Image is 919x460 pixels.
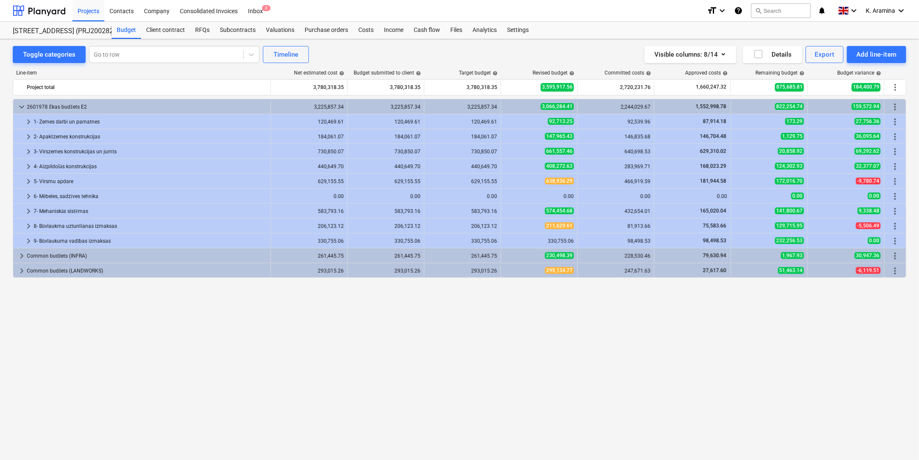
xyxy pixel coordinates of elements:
div: 3,780,318.35 [274,80,344,94]
div: Line-item [13,70,271,76]
button: Export [806,46,844,63]
div: 3,780,318.35 [351,80,421,94]
span: 299,134.77 [545,267,574,274]
span: 0.00 [868,237,881,244]
button: Add line-item [847,46,906,63]
div: 466,919.59 [581,178,651,184]
span: More actions [890,266,900,276]
div: 8- Būvlaukma uzturēšanas izmaksas [34,219,267,233]
span: 1,552,998.78 [695,103,727,109]
span: 1,129.75 [781,133,804,140]
div: 3,225,857.34 [274,104,344,110]
div: 4- Aizpildošās konstrukcijas [34,160,267,173]
span: help [798,71,804,76]
div: 2- Apakšzemes konstrukcijas [34,130,267,144]
div: 583,793.16 [428,208,497,214]
div: 1- Zemes darbi un pamatnes [34,115,267,129]
div: 184,061.07 [428,134,497,140]
div: 440,649.70 [351,164,421,170]
div: 330,755.06 [428,238,497,244]
span: 79,630.94 [702,253,727,259]
div: 3,225,857.34 [428,104,497,110]
div: 283,969.71 [581,164,651,170]
div: Valuations [261,22,300,39]
span: keyboard_arrow_down [17,102,27,112]
a: Settings [502,22,534,39]
div: 730,850.07 [428,149,497,155]
div: Budget variance [837,70,881,76]
div: Net estimated cost [294,70,344,76]
span: 146,704.48 [699,133,727,139]
span: 141,800.67 [775,207,804,214]
div: Common budžets (INFRA) [27,249,267,263]
span: More actions [890,251,900,261]
div: 440,649.70 [428,164,497,170]
div: 206,123.12 [428,223,497,229]
span: keyboard_arrow_right [23,221,34,231]
span: More actions [890,102,900,112]
div: 9- Būvlaukuma vadības izmaksas [34,234,267,248]
div: Analytics [467,22,502,39]
div: 2601978 Ēkas budžets E2 [27,100,267,114]
span: 69,292.62 [855,148,881,155]
span: 574,454.68 [545,207,574,214]
span: 3,595,917.56 [541,83,574,91]
span: More actions [890,191,900,201]
div: 184,061.07 [274,134,344,140]
span: 75,583.66 [702,223,727,229]
a: Cash flow [409,22,445,39]
div: 2,244,029.67 [581,104,651,110]
span: help [337,71,344,76]
div: Timeline [274,49,298,60]
span: keyboard_arrow_right [23,132,34,142]
div: 2,720,231.76 [581,80,651,94]
span: 92,713.25 [548,118,574,125]
div: Subcontracts [215,22,261,39]
a: Income [379,22,409,39]
button: Toggle categories [13,46,86,63]
div: Target budget [459,70,498,76]
div: 3- Virszemes konstrukcijas un jumts [34,145,267,158]
div: 293,015.26 [274,268,344,274]
div: 120,469.61 [351,119,421,125]
div: Approved costs [685,70,728,76]
div: 330,755.06 [351,238,421,244]
div: 98,498.53 [581,238,651,244]
div: 0.00 [274,193,344,199]
div: 228,530.46 [581,253,651,259]
a: RFQs [190,22,215,39]
span: 232,256.53 [775,237,804,244]
span: 159,572.94 [852,103,881,110]
div: 0.00 [581,193,651,199]
div: 3,225,857.34 [351,104,421,110]
span: -5,506.49 [856,222,881,229]
div: [STREET_ADDRESS] (PRJ2002826) 2601978 [13,27,101,36]
span: More actions [890,236,900,246]
div: 730,850.07 [351,149,421,155]
div: Budget submitted to client [354,70,421,76]
span: 51,463.14 [778,267,804,274]
div: 0.00 [428,193,497,199]
div: 330,755.06 [274,238,344,244]
span: 3,066,284.41 [541,103,574,110]
span: keyboard_arrow_right [23,117,34,127]
span: 36,095.64 [855,133,881,140]
div: Budget [112,22,141,39]
span: 27,617.60 [702,267,727,273]
span: keyboard_arrow_right [17,251,27,261]
span: 184,400.79 [852,83,881,91]
div: Details [753,49,792,60]
div: 640,698.53 [581,149,651,155]
span: 661,557.46 [545,148,574,155]
div: Visible columns : 8/14 [655,49,726,60]
div: 330,755.06 [504,238,574,244]
span: 30,947.36 [855,252,881,259]
div: 146,835.68 [581,134,651,140]
span: 638,936.29 [545,178,574,184]
button: Details [743,46,802,63]
button: Timeline [263,46,309,63]
button: Visible columns:8/14 [645,46,736,63]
